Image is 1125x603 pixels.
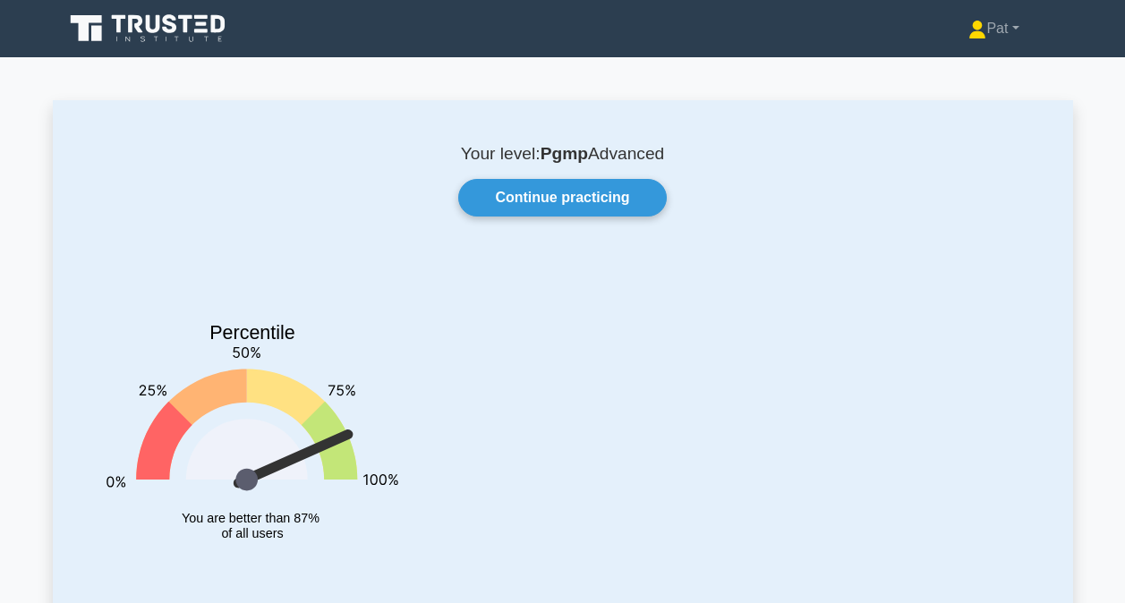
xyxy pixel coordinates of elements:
a: Continue practicing [458,179,666,217]
a: Pat [925,11,1061,47]
tspan: You are better than 87% [182,511,320,525]
tspan: of all users [221,527,283,541]
text: Percentile [209,322,295,344]
b: Pgmp [541,144,588,163]
p: Your level: Advanced [96,143,1030,165]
